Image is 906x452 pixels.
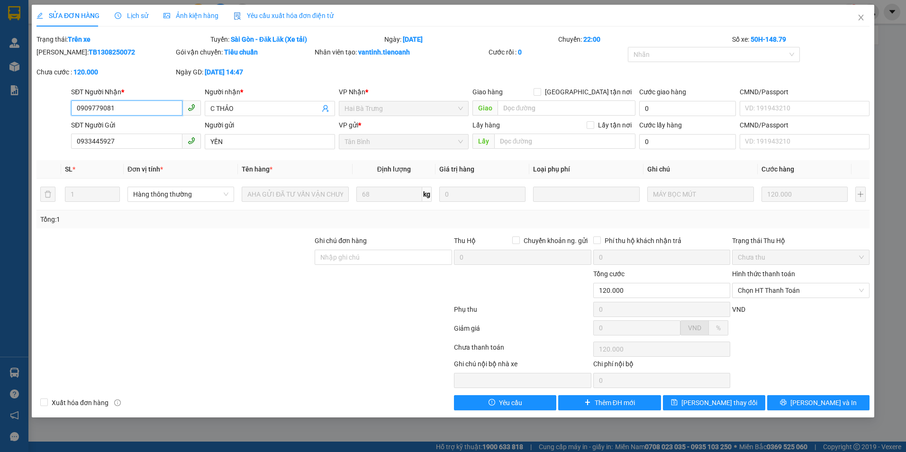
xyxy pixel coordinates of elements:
[344,101,463,116] span: Hai Bà Trưng
[115,12,121,19] span: clock-circle
[36,47,174,57] div: [PERSON_NAME]:
[681,398,757,408] span: [PERSON_NAME] thay đổi
[472,88,503,96] span: Giao hàng
[593,359,731,373] div: Chi phí nội bộ
[740,87,870,97] div: CMND/Passport
[176,67,313,77] div: Ngày GD:
[133,187,228,201] span: Hàng thông thường
[36,34,209,45] div: Trạng thái:
[855,187,866,202] button: plus
[188,104,195,111] span: phone
[472,121,500,129] span: Lấy hàng
[738,283,864,298] span: Chọn HT Thanh Toán
[601,235,685,246] span: Phí thu hộ khách nhận trả
[584,399,591,407] span: plus
[231,36,307,43] b: Sài Gòn - Đăk Lăk (Xe tải)
[583,36,600,43] b: 22:00
[716,324,721,332] span: %
[205,68,243,76] b: [DATE] 14:47
[489,47,626,57] div: Cước rồi :
[688,324,701,332] span: VND
[518,48,522,56] b: 0
[790,398,857,408] span: [PERSON_NAME] và In
[344,135,463,149] span: Tân Bình
[498,100,636,116] input: Dọc đường
[541,87,635,97] span: [GEOGRAPHIC_DATA] tận nơi
[205,87,335,97] div: Người nhận
[453,323,592,340] div: Giảm giá
[494,134,636,149] input: Dọc đường
[780,399,787,407] span: printer
[242,165,272,173] span: Tên hàng
[234,12,334,19] span: Yêu cầu xuất hóa đơn điện tử
[593,270,625,278] span: Tổng cước
[65,165,72,173] span: SL
[647,187,754,202] input: Ghi Chú
[767,395,870,410] button: printer[PERSON_NAME] và In
[339,88,365,96] span: VP Nhận
[639,101,736,116] input: Cước giao hàng
[403,36,423,43] b: [DATE]
[732,270,795,278] label: Hình thức thanh toán
[71,87,201,97] div: SĐT Người Nhận
[639,121,682,129] label: Cước lấy hàng
[489,399,495,407] span: exclamation-circle
[857,14,865,21] span: close
[71,120,201,130] div: SĐT Người Gửi
[738,250,864,264] span: Chưa thu
[761,165,794,173] span: Cước hàng
[315,250,452,265] input: Ghi chú đơn hàng
[339,120,469,130] div: VP gửi
[557,34,731,45] div: Chuyến:
[643,160,758,179] th: Ghi chú
[163,12,218,19] span: Ảnh kiện hàng
[639,88,686,96] label: Cước giao hàng
[315,237,367,244] label: Ghi chú đơn hàng
[209,34,383,45] div: Tuyến:
[422,187,432,202] span: kg
[68,36,91,43] b: Trên xe
[751,36,786,43] b: 50H-148.79
[36,67,174,77] div: Chưa cước :
[472,134,494,149] span: Lấy
[671,399,678,407] span: save
[594,120,635,130] span: Lấy tận nơi
[89,48,135,56] b: TB1308250072
[454,359,591,373] div: Ghi chú nội bộ nhà xe
[358,48,410,56] b: vantinh.tienoanh
[454,395,556,410] button: exclamation-circleYêu cầu
[114,399,121,406] span: info-circle
[40,187,55,202] button: delete
[127,165,163,173] span: Đơn vị tính
[761,187,847,202] input: 0
[454,237,476,244] span: Thu Hộ
[315,47,487,57] div: Nhân viên tạo:
[188,137,195,145] span: phone
[595,398,635,408] span: Thêm ĐH mới
[383,34,557,45] div: Ngày:
[163,12,170,19] span: picture
[48,398,112,408] span: Xuất hóa đơn hàng
[740,120,870,130] div: CMND/Passport
[732,306,745,313] span: VND
[205,120,335,130] div: Người gửi
[224,48,258,56] b: Tiêu chuẩn
[499,398,522,408] span: Yêu cầu
[848,5,874,31] button: Close
[453,342,592,359] div: Chưa thanh toán
[242,187,348,202] input: VD: Bàn, Ghế
[234,12,241,20] img: icon
[322,105,329,112] span: user-add
[176,47,313,57] div: Gói vận chuyển:
[663,395,765,410] button: save[PERSON_NAME] thay đổi
[732,235,870,246] div: Trạng thái Thu Hộ
[731,34,870,45] div: Số xe:
[115,12,148,19] span: Lịch sử
[639,134,736,149] input: Cước lấy hàng
[453,304,592,321] div: Phụ thu
[558,395,661,410] button: plusThêm ĐH mới
[36,12,100,19] span: SỬA ĐƠN HÀNG
[529,160,643,179] th: Loại phụ phí
[520,235,591,246] span: Chuyển khoản ng. gửi
[439,187,525,202] input: 0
